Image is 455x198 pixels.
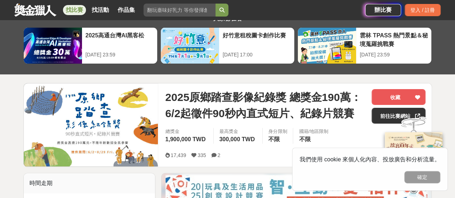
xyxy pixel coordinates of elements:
[144,4,215,17] input: 翻玩臺味好乳力 等你發揮創意！
[160,27,295,64] a: 好竹意租稅圖卡創作比賽[DATE] 17:00
[165,89,366,121] span: 2025原鄉踏查影像紀錄獎 總獎金190萬：6/2起徵件90秒內直式短片、紀錄片競賽
[219,128,257,135] span: 最高獎金
[89,5,112,15] a: 找活動
[170,152,186,158] span: 17,439
[268,128,287,135] div: 身分限制
[360,31,428,47] div: 雲林 TPASS 熱門景點＆秘境蒐羅挑戰賽
[268,136,280,142] span: 不限
[372,108,426,124] a: 前往比賽網站
[23,27,158,64] a: 2025高通台灣AI黑客松[DATE] 23:59
[405,4,441,16] div: 登入 / 註冊
[24,173,155,193] div: 時間走期
[365,4,401,16] a: 辦比賽
[300,156,440,162] span: 我們使用 cookie 來個人化內容、投放廣告和分析流量。
[86,31,154,47] div: 2025高通台灣AI黑客松
[372,89,426,105] button: 收藏
[165,136,205,142] span: 1,900,000 TWD
[385,132,442,180] img: 968ab78a-c8e5-4181-8f9d-94c24feca916.png
[63,5,86,15] a: 找比賽
[197,152,206,158] span: 335
[299,128,328,135] div: 國籍/地區限制
[24,83,158,166] img: Cover Image
[165,128,207,135] span: 總獎金
[86,51,154,59] div: [DATE] 23:59
[223,51,291,59] div: [DATE] 17:00
[115,5,138,15] a: 作品集
[299,136,310,142] span: 不限
[297,27,432,64] a: 雲林 TPASS 熱門景點＆秘境蒐羅挑戰賽[DATE] 23:59
[223,31,291,47] div: 好竹意租稅圖卡創作比賽
[218,152,220,158] span: 2
[219,136,255,142] span: 300,000 TWD
[360,51,428,59] div: [DATE] 23:59
[404,171,440,183] button: 確定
